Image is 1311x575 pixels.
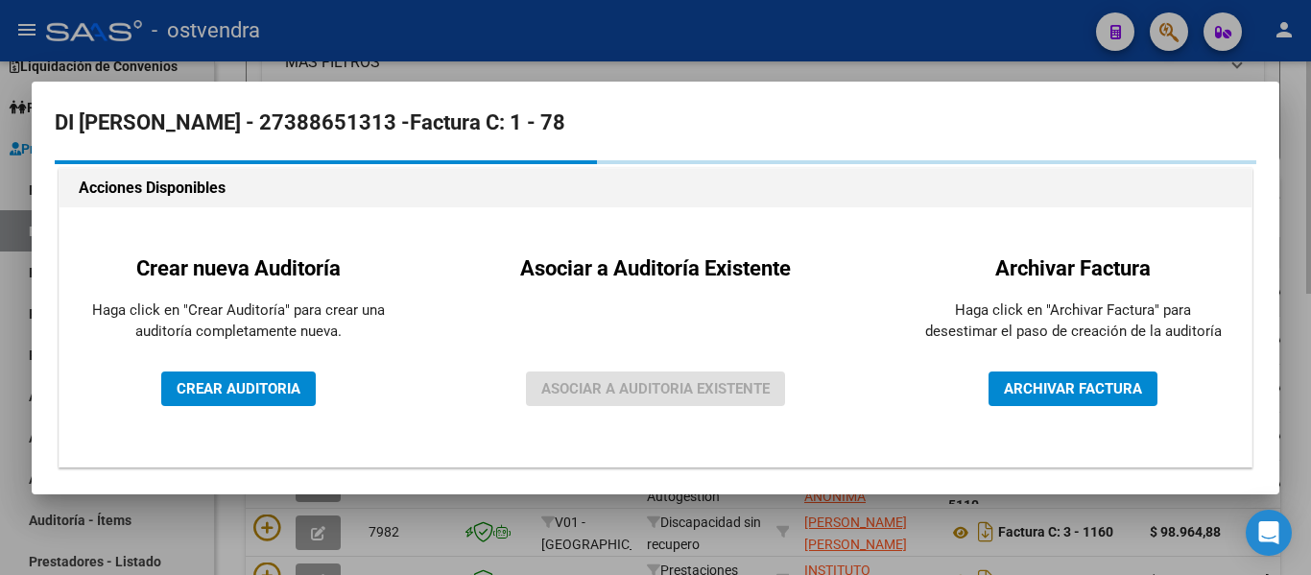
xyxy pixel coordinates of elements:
span: CREAR AUDITORIA [177,380,300,397]
h1: Acciones Disponibles [79,177,1232,200]
button: ARCHIVAR FACTURA [989,371,1157,406]
p: Haga click en "Archivar Factura" para desestimar el paso de creación de la auditoría [924,299,1222,343]
h2: Archivar Factura [924,252,1222,284]
h2: Crear nueva Auditoría [89,252,387,284]
span: ARCHIVAR FACTURA [1004,380,1142,397]
div: Open Intercom Messenger [1246,510,1292,556]
p: Haga click en "Crear Auditoría" para crear una auditoría completamente nueva. [89,299,387,343]
span: ASOCIAR A AUDITORIA EXISTENTE [541,380,770,397]
strong: Factura C: 1 - 78 [410,110,565,134]
button: ASOCIAR A AUDITORIA EXISTENTE [526,371,785,406]
button: CREAR AUDITORIA [161,371,316,406]
h2: Asociar a Auditoría Existente [520,252,791,284]
h2: DI [PERSON_NAME] - 27388651313 - [55,105,1256,141]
